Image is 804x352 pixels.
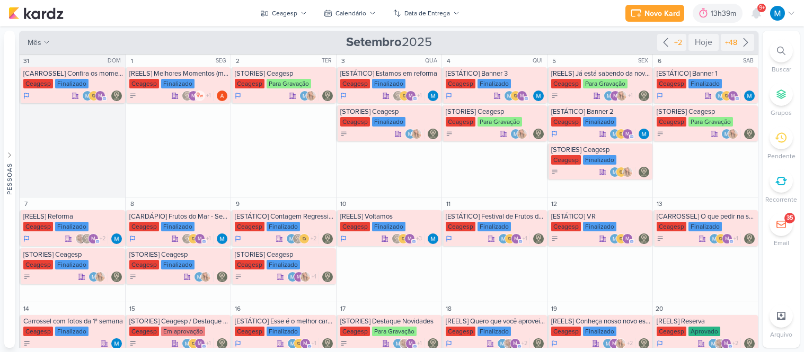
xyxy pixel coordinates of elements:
[287,272,298,282] img: MARIANA MIRANDA
[21,198,31,209] div: 7
[161,79,195,88] div: Finalizado
[129,79,159,88] div: Ceagesp
[657,92,663,100] div: Em Andamento
[129,260,159,269] div: Ceagesp
[520,94,524,99] p: m
[235,222,264,231] div: Ceagesp
[111,233,122,244] div: Responsável: MARIANA MIRANDA
[216,57,229,65] div: SEG
[182,91,214,101] div: Colaboradores: Leviê Agência de Marketing Digital, mlegnaioli@gmail.com, ow se liga, Thais de car...
[232,56,243,66] div: 2
[340,212,439,221] div: [REELS] Voltamos
[372,79,405,88] div: Finalizado
[340,117,370,127] div: Ceagesp
[549,198,559,209] div: 12
[89,272,108,282] div: Colaboradores: MARIANA MIRANDA, Yasmin Yumi
[195,233,205,244] div: mlegnaioli@gmail.com
[609,167,635,177] div: Colaboradores: MARIANA MIRANDA, IDBOX - Agência de Design, Yasmin Yumi
[205,92,211,100] span: +1
[613,94,617,99] p: m
[639,233,649,244] img: Leviê Agência de Marketing Digital
[688,117,733,127] div: Para Gravação
[533,91,544,101] img: MARIANA MIRANDA
[89,91,99,101] img: IDBOX - Agência de Design
[340,92,347,100] div: Em Andamento
[772,65,791,74] p: Buscar
[235,327,264,336] div: Ceagesp
[55,260,89,269] div: Finalizado
[129,234,136,243] div: Em Andamento
[709,233,720,244] img: MARIANA MIRANDA
[731,94,735,99] p: m
[744,129,755,139] img: Leviê Agência de Marketing Digital
[551,155,581,165] div: Ceagesp
[514,237,518,242] p: m
[616,91,627,101] img: Yasmin Yumi
[300,272,311,282] img: Yasmin Yumi
[721,129,732,139] img: MARIANA MIRANDA
[404,233,415,244] div: mlegnaioli@gmail.com
[688,79,722,88] div: Finalizado
[405,129,416,139] img: MARIANA MIRANDA
[340,222,370,231] div: Ceagesp
[23,273,31,281] div: A Fazer
[91,237,95,242] p: m
[610,91,621,101] div: mlegnaioli@gmail.com
[299,91,310,101] img: MARIANA MIRANDA
[23,327,53,336] div: Ceagesp
[129,273,137,281] div: A Fazer
[657,69,756,78] div: [ESTÁTICO] Banner 1
[533,233,544,244] div: Responsável: Leviê Agência de Marketing Digital
[372,117,405,127] div: Finalizado
[510,129,530,139] div: Colaboradores: MARIANA MIRANDA, Yasmin Yumi
[744,233,755,244] div: Responsável: Leviê Agência de Marketing Digital
[182,91,192,101] img: Leviê Agência de Marketing Digital
[715,91,741,101] div: Colaboradores: MARIANA MIRANDA, IDBOX - Agência de Design, mlegnaioli@gmail.com
[657,317,756,326] div: [REELS] Reserva
[322,272,333,282] div: Responsável: Leviê Agência de Marketing Digital
[771,108,792,118] p: Grupos
[644,8,680,19] div: Novo Kard
[322,233,333,244] div: Responsável: Leviê Agência de Marketing Digital
[478,117,522,127] div: Para Gravação
[23,212,123,221] div: [REELS] Reforma
[405,129,425,139] div: Colaboradores: MARIANA MIRANDA, Yasmin Yumi
[346,34,402,50] strong: Setembro
[654,198,665,209] div: 13
[127,56,137,66] div: 1
[551,92,559,100] div: A Fazer
[446,212,545,221] div: [ESTÁTICO] Festival de Frutos do Mar está de volta!
[657,130,664,138] div: A Fazer
[533,57,546,65] div: QUI
[23,69,123,78] div: [CARROSSEL] Confira os momentos especiais do nosso Festival de Sopas
[338,198,348,209] div: 10
[715,233,726,244] img: IDBOX - Agência de Design
[217,91,227,101] img: Amanda ARAUJO
[235,212,334,221] div: [ESTÁTICO] Contagem Regressiva
[182,233,192,244] img: Leviê Agência de Marketing Digital
[728,91,738,101] div: mlegnaioli@gmail.com
[638,57,651,65] div: SEX
[639,129,649,139] img: MARIANA MIRANDA
[111,91,122,101] img: Leviê Agência de Marketing Digital
[425,57,440,65] div: QUA
[127,303,137,314] div: 15
[111,91,122,101] div: Responsável: Leviê Agência de Marketing Digital
[722,233,732,244] div: mlegnaioli@gmail.com
[405,91,416,101] div: mlegnaioli@gmail.com
[627,92,633,100] span: +1
[728,129,738,139] img: Yasmin Yumi
[195,91,205,101] img: ow se liga
[322,233,333,244] img: Leviê Agência de Marketing Digital
[338,56,348,66] div: 3
[299,91,319,101] div: Colaboradores: MARIANA MIRANDA, Yasmin Yumi
[609,129,620,139] img: MARIANA MIRANDA
[95,91,105,101] div: mlegnaioli@gmail.com
[311,273,316,281] span: +1
[415,234,422,243] span: +3
[322,91,333,101] div: Responsável: Leviê Agência de Marketing Digital
[217,272,227,282] div: Responsável: Leviê Agência de Marketing Digital
[657,212,756,221] div: [CARROSSEL] O que pedir na sua primeira visita ao Festivais Ceagesp
[721,129,741,139] div: Colaboradores: MARIANA MIRANDA, Yasmin Yumi
[217,233,227,244] div: Responsável: MARIANA MIRANDA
